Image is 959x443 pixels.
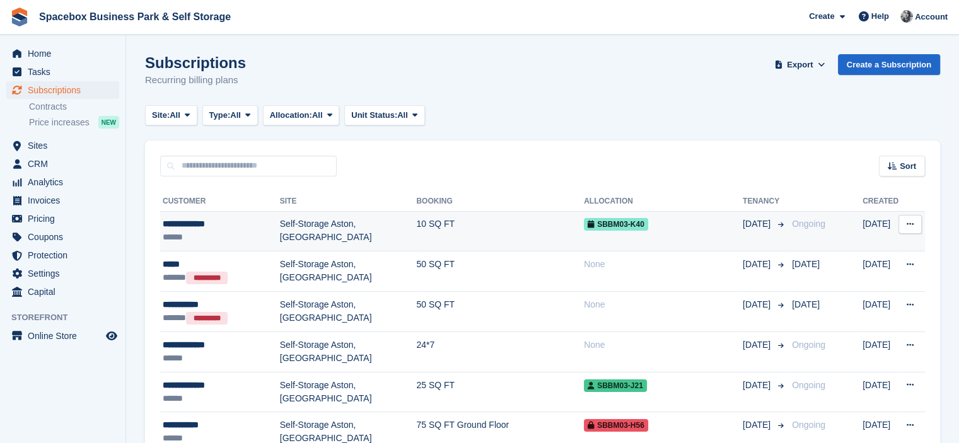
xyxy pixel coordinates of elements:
[6,192,119,209] a: menu
[6,283,119,301] a: menu
[145,105,197,126] button: Site: All
[792,420,825,430] span: Ongoing
[838,54,940,75] a: Create a Subscription
[900,160,916,173] span: Sort
[584,192,743,212] th: Allocation
[230,109,241,122] span: All
[900,10,913,23] img: SUDIPTA VIRMANI
[915,11,948,23] span: Account
[11,311,125,324] span: Storefront
[584,298,743,311] div: None
[145,73,246,88] p: Recurring billing plans
[871,10,889,23] span: Help
[584,218,648,231] span: SBBM03-K40
[28,283,103,301] span: Capital
[280,211,417,251] td: Self-Storage Aston, [GEOGRAPHIC_DATA]
[312,109,323,122] span: All
[28,192,103,209] span: Invoices
[743,258,773,271] span: [DATE]
[209,109,231,122] span: Type:
[863,211,898,251] td: [DATE]
[6,210,119,227] a: menu
[584,258,743,271] div: None
[6,137,119,154] a: menu
[202,105,258,126] button: Type: All
[6,173,119,191] a: menu
[170,109,180,122] span: All
[787,59,813,71] span: Export
[280,251,417,292] td: Self-Storage Aston, [GEOGRAPHIC_DATA]
[351,109,397,122] span: Unit Status:
[584,379,647,392] span: SBBM03-J21
[28,246,103,264] span: Protection
[792,259,820,269] span: [DATE]
[28,137,103,154] span: Sites
[6,246,119,264] a: menu
[416,251,584,292] td: 50 SQ FT
[28,63,103,81] span: Tasks
[28,173,103,191] span: Analytics
[6,327,119,345] a: menu
[29,115,119,129] a: Price increases NEW
[809,10,834,23] span: Create
[280,192,417,212] th: Site
[98,116,119,129] div: NEW
[270,109,312,122] span: Allocation:
[6,265,119,282] a: menu
[6,228,119,246] a: menu
[28,81,103,99] span: Subscriptions
[152,109,170,122] span: Site:
[145,54,246,71] h1: Subscriptions
[6,81,119,99] a: menu
[160,192,280,212] th: Customer
[416,372,584,412] td: 25 SQ FT
[416,211,584,251] td: 10 SQ FT
[28,210,103,227] span: Pricing
[6,63,119,81] a: menu
[863,192,898,212] th: Created
[863,292,898,332] td: [DATE]
[28,327,103,345] span: Online Store
[792,380,825,390] span: Ongoing
[28,265,103,282] span: Settings
[743,418,773,432] span: [DATE]
[863,332,898,372] td: [DATE]
[416,292,584,332] td: 50 SQ FT
[743,217,773,231] span: [DATE]
[416,192,584,212] th: Booking
[10,8,29,26] img: stora-icon-8386f47178a22dfd0bd8f6a31ec36ba5ce8667c1dd55bd0f319d3a0aa187defe.svg
[743,298,773,311] span: [DATE]
[397,109,408,122] span: All
[34,6,236,27] a: Spacebox Business Park & Self Storage
[280,292,417,332] td: Self-Storage Aston, [GEOGRAPHIC_DATA]
[29,101,119,113] a: Contracts
[280,332,417,372] td: Self-Storage Aston, [GEOGRAPHIC_DATA]
[863,372,898,412] td: [DATE]
[344,105,424,126] button: Unit Status: All
[28,155,103,173] span: CRM
[584,338,743,352] div: None
[104,328,119,343] a: Preview store
[863,251,898,292] td: [DATE]
[6,155,119,173] a: menu
[743,338,773,352] span: [DATE]
[792,299,820,309] span: [DATE]
[280,372,417,412] td: Self-Storage Aston, [GEOGRAPHIC_DATA]
[29,117,90,129] span: Price increases
[772,54,828,75] button: Export
[28,228,103,246] span: Coupons
[743,192,787,212] th: Tenancy
[28,45,103,62] span: Home
[263,105,340,126] button: Allocation: All
[792,219,825,229] span: Ongoing
[584,419,648,432] span: SBBM03-H56
[6,45,119,62] a: menu
[743,379,773,392] span: [DATE]
[792,340,825,350] span: Ongoing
